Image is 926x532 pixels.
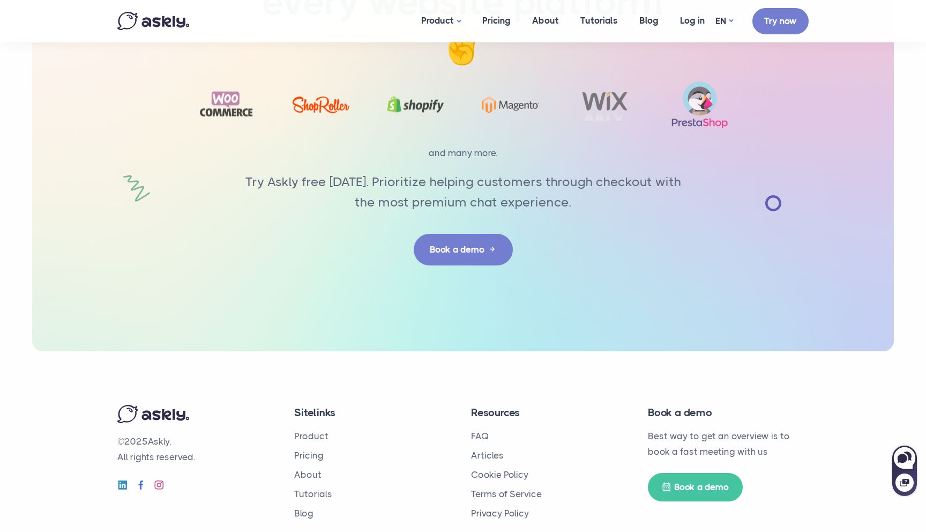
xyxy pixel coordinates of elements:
[752,8,809,34] a: Try now
[387,88,444,121] img: Shopify
[471,489,542,499] a: Terms of Service
[117,12,189,30] img: Askly
[293,97,350,113] img: ShopRoller
[482,97,539,113] img: Magento
[577,88,634,121] img: Wix
[891,444,918,497] iframe: Askly chat
[294,405,455,420] h4: Sitelinks
[294,450,324,461] a: Pricing
[715,13,733,29] a: EN
[471,469,528,480] a: Cookie Policy
[471,450,504,461] a: Articles
[294,469,322,480] a: About
[671,80,728,129] img: prestashop
[648,473,743,501] a: Book a demo
[471,405,632,420] h4: Resources
[471,431,489,441] a: FAQ
[235,172,691,213] p: Try Askly free [DATE]. Prioritize helping customers through checkout with the most premium chat e...
[117,405,189,423] img: Askly logo
[124,436,148,447] span: 2025
[294,431,328,441] a: Product
[198,87,255,122] img: Woocommerce
[176,145,750,161] p: and many more.
[294,489,332,499] a: Tutorials
[648,405,809,420] h4: Book a demo
[471,508,529,519] a: Privacy Policy
[117,434,278,465] p: © Askly. All rights reserved.
[414,234,513,265] a: Book a demo
[294,508,313,519] a: Blog
[648,428,809,460] p: Best way to get an overview is to book a fast meeting with us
